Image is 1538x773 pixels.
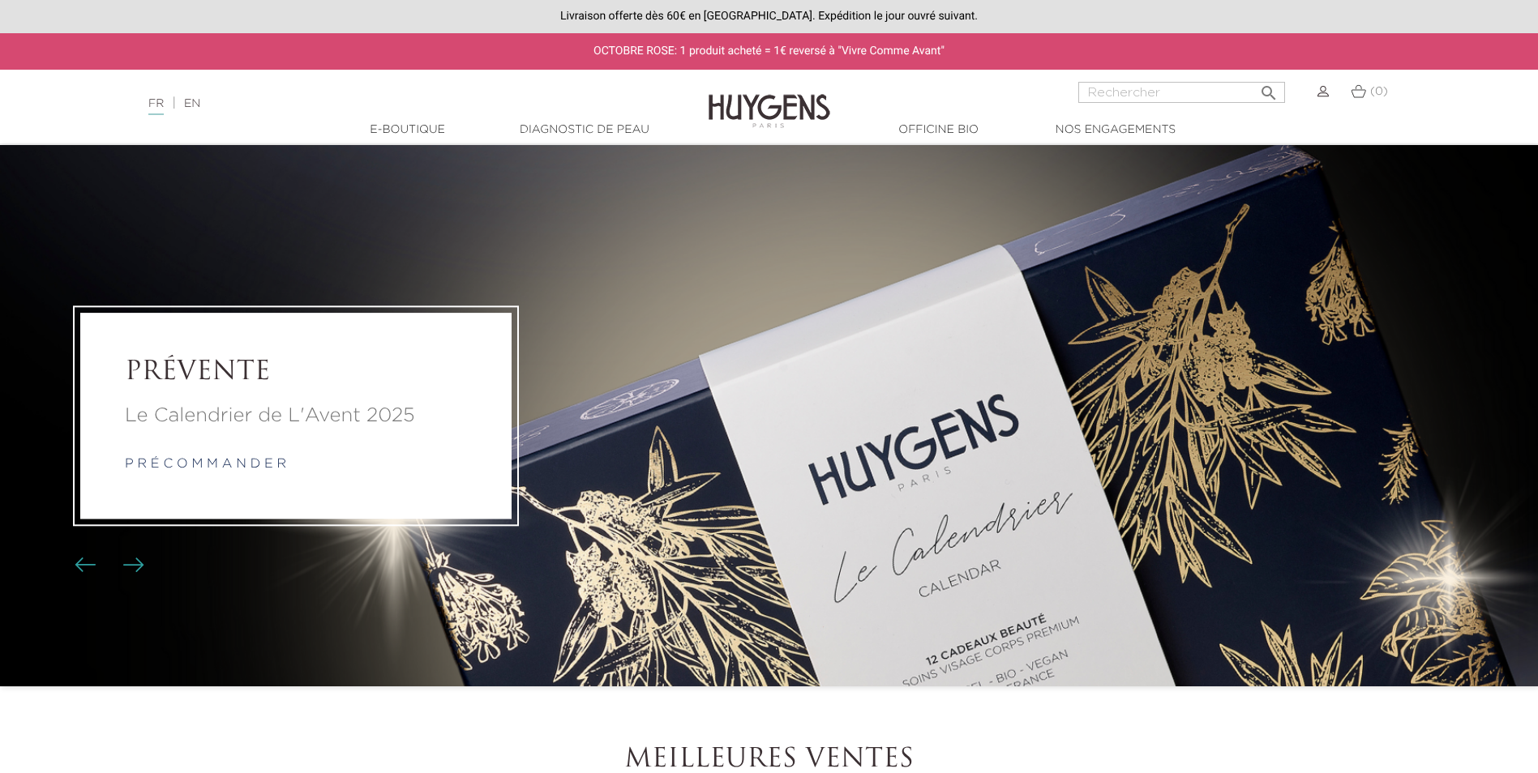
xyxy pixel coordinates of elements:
a: PRÉVENTE [125,357,467,388]
a: FR [148,98,164,115]
a: p r é c o m m a n d e r [125,458,286,471]
i:  [1259,79,1279,98]
span: (0) [1370,86,1388,97]
a: Le Calendrier de L'Avent 2025 [125,401,467,430]
a: Nos engagements [1035,122,1197,139]
button:  [1254,77,1283,99]
input: Rechercher [1078,82,1285,103]
a: E-Boutique [327,122,489,139]
a: EN [184,98,200,109]
a: Diagnostic de peau [503,122,666,139]
div: Boutons du carrousel [81,553,134,578]
a: Officine Bio [858,122,1020,139]
div: | [140,94,628,113]
img: Huygens [709,68,830,130]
